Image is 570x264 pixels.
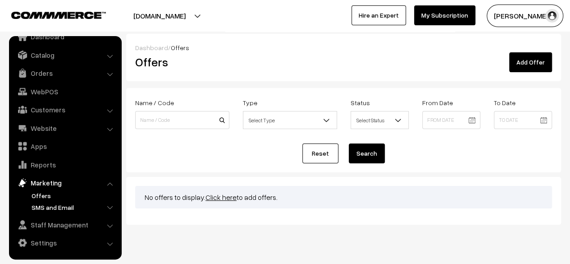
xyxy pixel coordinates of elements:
[205,193,237,202] a: Click here
[29,203,119,212] a: SMS and Email
[135,43,552,52] div: /
[351,98,370,107] label: Status
[414,5,475,25] a: My Subscription
[487,5,563,27] button: [PERSON_NAME]
[11,175,119,191] a: Marketing
[11,102,119,118] a: Customers
[494,98,515,107] label: To Date
[135,111,229,129] input: Name / Code
[171,44,189,51] span: Offers
[102,5,217,27] button: [DOMAIN_NAME]
[351,5,406,25] a: Hire an Expert
[135,55,265,69] h2: Offers
[11,138,119,154] a: Apps
[349,144,385,163] button: Search
[11,47,119,63] a: Catalog
[243,98,257,107] label: Type
[135,98,174,107] label: Name / Code
[11,83,119,100] a: WebPOS
[11,217,119,233] a: Staff Management
[11,12,106,19] img: COMMMERCE
[243,111,337,129] span: Select Type
[135,186,552,208] div: No offers to display. to add offers.
[11,9,90,20] a: COMMMERCE
[11,157,119,173] a: Reports
[11,28,119,45] a: Dashboard
[494,111,552,129] input: To Date
[351,112,408,128] span: Select Status
[243,112,337,128] span: Select Type
[545,9,559,23] img: user
[422,111,480,129] input: From Date
[135,44,168,51] a: Dashboard
[11,120,119,136] a: Website
[11,235,119,251] a: Settings
[11,65,119,81] a: Orders
[509,52,552,72] a: Add Offer
[302,144,338,163] a: Reset
[29,191,119,200] a: Offers
[422,98,453,107] label: From Date
[351,111,409,129] span: Select Status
